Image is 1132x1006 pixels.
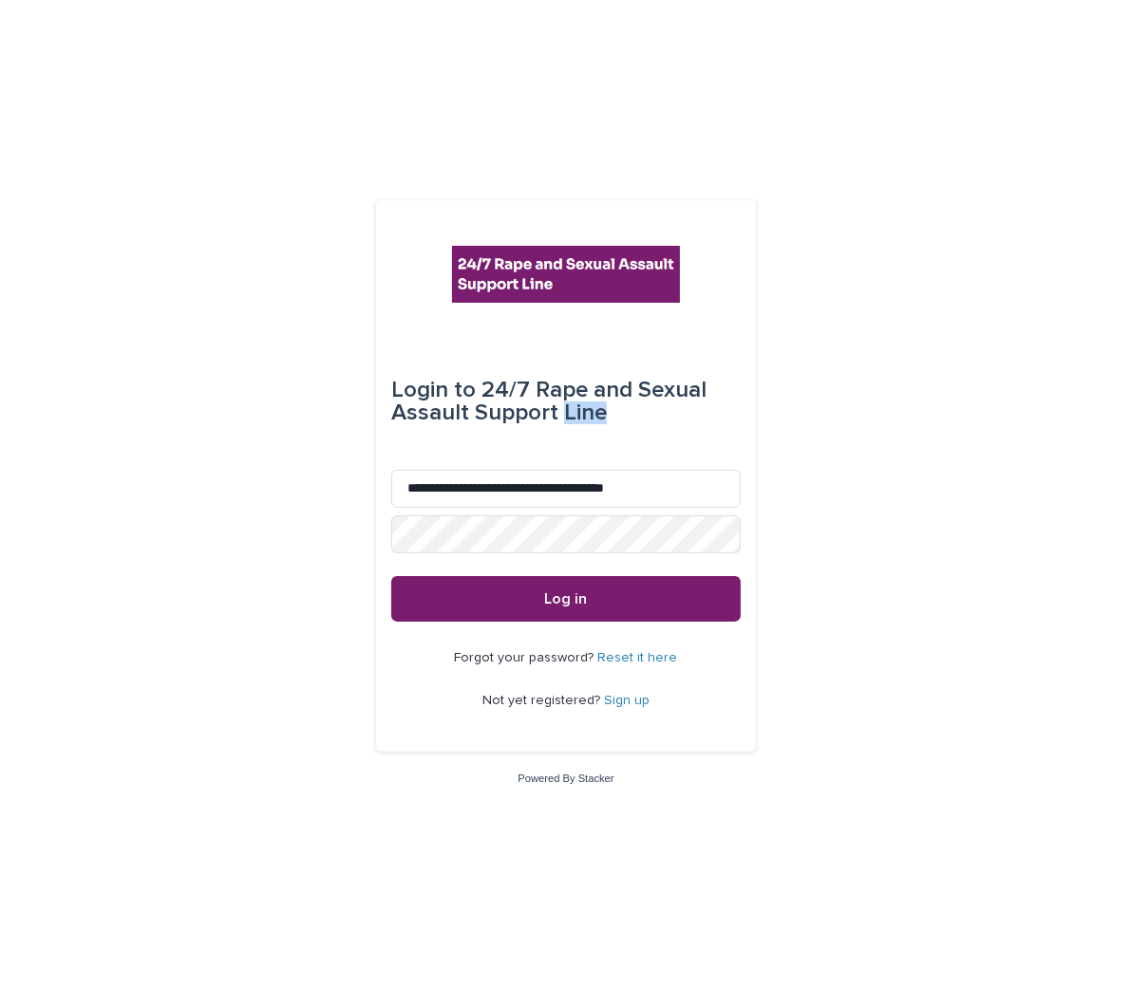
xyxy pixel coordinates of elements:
[455,651,598,664] span: Forgot your password?
[391,576,741,622] button: Log in
[391,363,741,439] div: 24/7 Rape and Sexual Assault Support Line
[545,591,588,606] span: Log in
[482,694,604,707] span: Not yet registered?
[391,379,476,401] span: Login to
[518,773,613,784] a: Powered By Stacker
[604,694,650,707] a: Sign up
[452,246,680,303] img: rhQMoQhaT3yELyF149Cw
[598,651,678,664] a: Reset it here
